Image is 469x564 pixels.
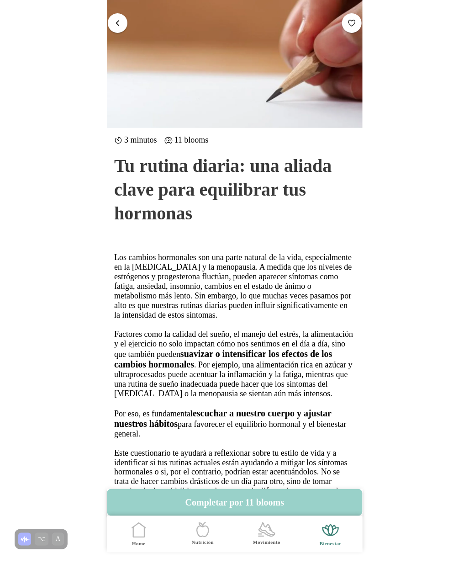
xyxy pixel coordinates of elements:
ion-label: Bienestar [320,541,342,548]
ion-label: Movimiento [253,539,280,546]
div: Por eso, es fundamental para favorecer el equilibrio hormonal y el bienestar general. [114,408,355,439]
div: Este cuestionario te ayudará a reflexionar sobre tu estilo de vida y a identificar si tus rutinas... [114,448,355,506]
ion-label: 11 blooms [164,135,208,145]
button: Completar por 11 blooms [107,489,363,516]
ion-label: Home [132,541,146,548]
b: escuchar a nuestro cuerpo y ajustar nuestros hábitos [114,408,332,429]
ion-label: Nutrición [191,539,213,546]
ion-label: 3 minutos [114,135,157,145]
h1: Tu rutina diaria: una aliada clave para equilibrar tus hormonas [114,154,355,225]
div: Factores como la calidad del sueño, el manejo del estrés, la alimentación y el ejercicio no solo ... [114,330,355,399]
div: Los cambios hormonales son una parte natural de la vida, especialmente en la [MEDICAL_DATA] y la ... [114,253,355,320]
b: suavizar o intensificar los efectos de los cambios hormonales [114,349,332,369]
